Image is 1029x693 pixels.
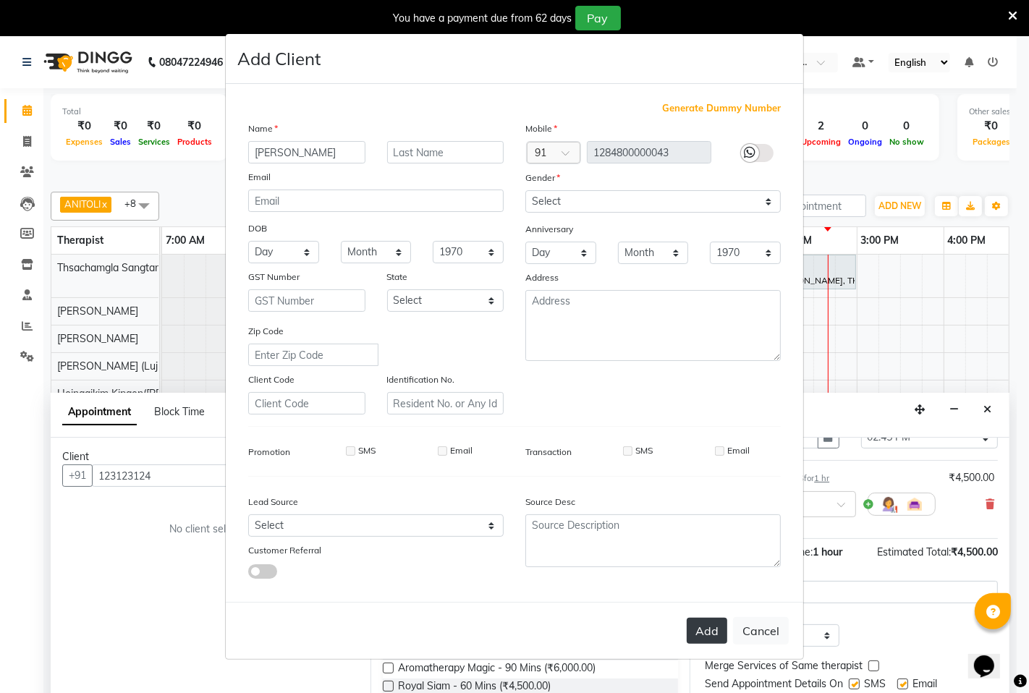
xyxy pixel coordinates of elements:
[635,444,653,457] label: SMS
[450,444,473,457] label: Email
[525,122,557,135] label: Mobile
[248,392,365,414] input: Client Code
[525,171,560,184] label: Gender
[248,271,300,284] label: GST Number
[662,101,781,116] span: Generate Dummy Number
[727,444,750,457] label: Email
[248,171,271,184] label: Email
[387,392,504,414] input: Resident No. or Any Id
[587,141,712,163] input: Mobile
[387,271,408,284] label: State
[733,617,789,645] button: Cancel
[248,190,504,212] input: Email
[248,496,298,509] label: Lead Source
[237,46,321,72] h4: Add Client
[248,446,290,459] label: Promotion
[248,325,284,338] label: Zip Code
[687,618,727,644] button: Add
[387,373,455,386] label: Identification No.
[248,344,378,366] input: Enter Zip Code
[525,271,559,284] label: Address
[248,122,278,135] label: Name
[525,223,573,236] label: Anniversary
[525,496,575,509] label: Source Desc
[248,141,365,163] input: First Name
[248,289,365,312] input: GST Number
[358,444,376,457] label: SMS
[248,544,321,557] label: Customer Referral
[248,373,295,386] label: Client Code
[248,222,267,235] label: DOB
[525,446,572,459] label: Transaction
[387,141,504,163] input: Last Name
